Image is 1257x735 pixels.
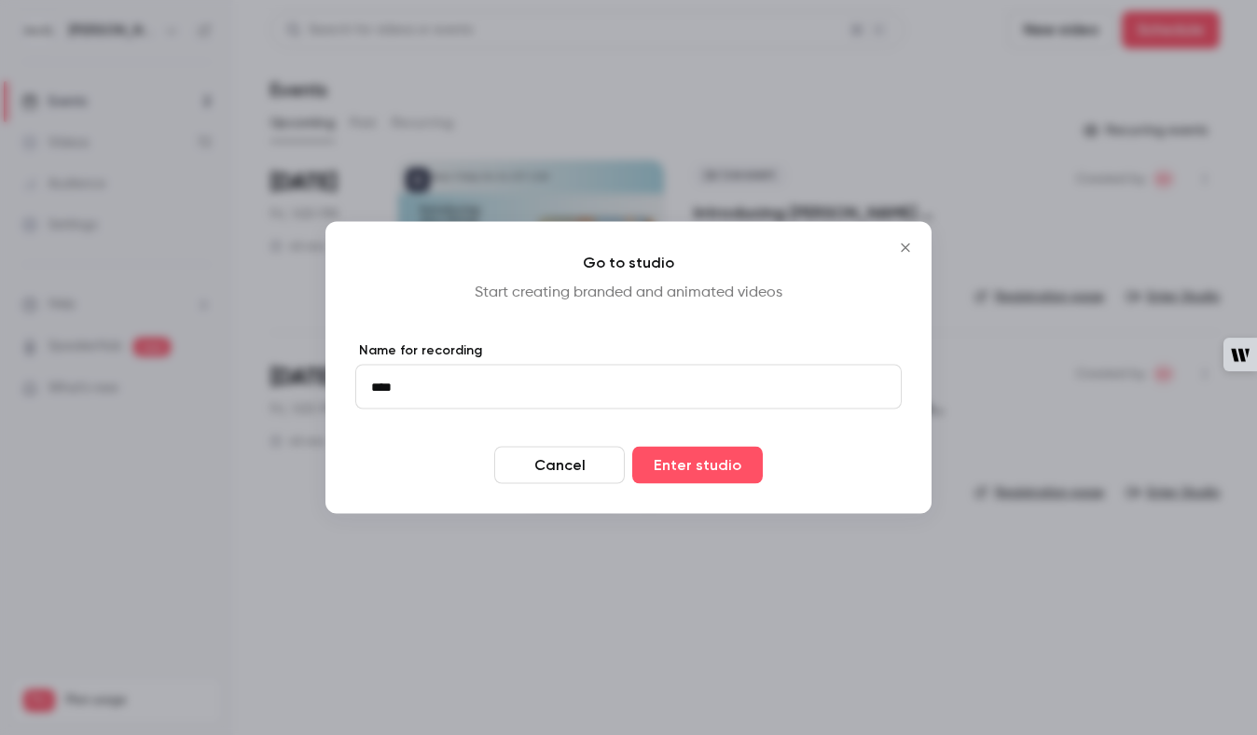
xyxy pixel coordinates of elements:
[355,341,902,360] label: Name for recording
[355,282,902,304] p: Start creating branded and animated videos
[887,229,924,267] button: Close
[355,252,902,274] h4: Go to studio
[494,447,625,484] button: Cancel
[632,447,763,484] button: Enter studio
